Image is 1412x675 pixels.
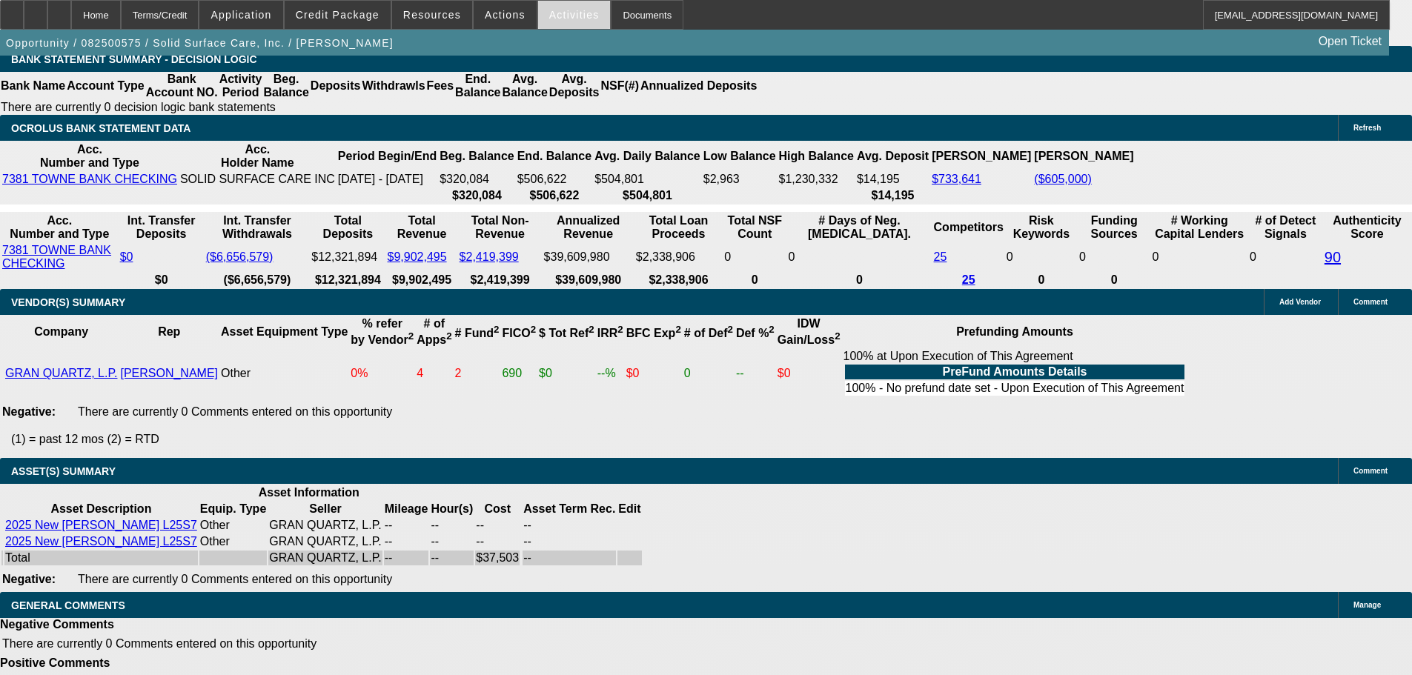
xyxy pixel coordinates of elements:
a: $0 [120,250,133,263]
td: 0 [1249,243,1322,271]
th: $0 [119,273,204,287]
b: Mileage [385,502,428,515]
b: Prefunding Amounts [956,325,1073,338]
th: Avg. Deposit [856,142,929,170]
span: OCROLUS BANK STATEMENT DATA [11,122,190,134]
th: Account Type [66,72,145,100]
th: Beg. Balance [439,142,514,170]
th: Competitors [933,213,1004,242]
td: GRAN QUARTZ, L.P. [268,518,382,533]
span: 0 [1152,250,1159,263]
th: Annualized Deposits [640,72,758,100]
span: VENDOR(S) SUMMARY [11,296,125,308]
th: $504,801 [594,188,701,203]
span: There are currently 0 Comments entered on this opportunity [78,405,392,418]
th: Beg. Balance [262,72,309,100]
span: Activities [549,9,600,21]
th: Risk Keywords [1006,213,1077,242]
th: # Days of Neg. [MEDICAL_DATA]. [787,213,931,242]
th: $2,419,399 [459,273,542,287]
th: Edit [617,502,641,516]
th: Acc. Holder Name [179,142,336,170]
span: Refresh [1353,124,1381,132]
th: Bank Account NO. [145,72,219,100]
b: IRR [597,327,623,339]
td: GRAN QUARTZ, L.P. [268,534,382,549]
a: 2025 New [PERSON_NAME] L25S7 [5,535,197,548]
b: Hour(s) [431,502,473,515]
td: -- [384,534,429,549]
td: Other [199,534,267,549]
th: [PERSON_NAME] [931,142,1032,170]
th: Int. Transfer Withdrawals [205,213,310,242]
span: There are currently 0 Comments entered on this opportunity [78,573,392,585]
td: -- [523,551,616,565]
span: There are currently 0 Comments entered on this opportunity [2,637,316,650]
td: -- [523,534,616,549]
th: Annualized Revenue [543,213,634,242]
button: Resources [392,1,472,29]
a: 25 [934,250,947,263]
b: # of Apps [417,317,451,346]
span: Comment [1353,467,1388,475]
td: 100% - No prefund date set - Upon Execution of This Agreement [845,381,1185,396]
div: $39,609,980 [544,250,633,264]
th: Deposits [310,72,362,100]
sup: 2 [727,324,732,335]
td: -- [735,349,775,398]
th: Total Non-Revenue [459,213,542,242]
th: $12,321,894 [311,273,385,287]
a: ($6,656,579) [206,250,274,263]
td: $2,338,906 [635,243,722,271]
td: -- [430,551,474,565]
button: Activities [538,1,611,29]
td: 0 [787,243,931,271]
th: Fees [426,72,454,100]
td: --% [597,349,624,398]
td: 2 [454,349,500,398]
th: # of Detect Signals [1249,213,1322,242]
th: High Balance [778,142,855,170]
td: 0 [723,243,786,271]
td: -- [523,518,616,533]
button: Credit Package [285,1,391,29]
th: Asset Term Recommendation [523,502,616,516]
th: Sum of the Total NSF Count and Total Overdraft Fee Count from Ocrolus [723,213,786,242]
th: Equip. Type [199,502,267,516]
span: Manage [1353,601,1381,609]
th: 0 [723,273,786,287]
a: ($605,000) [1034,173,1091,185]
b: % refer by Vendor [351,317,414,346]
b: # Fund [455,327,500,339]
th: 0 [1078,273,1150,287]
a: 7381 TOWNE BANK CHECKING [2,244,111,270]
b: PreFund Amounts Details [943,365,1087,378]
span: ASSET(S) SUMMARY [11,465,116,477]
b: Asset Equipment Type [221,325,348,338]
th: # Working Capital Lenders [1151,213,1247,242]
td: -- [430,534,474,549]
td: 0 [683,349,734,398]
th: Low Balance [703,142,777,170]
b: Rep [158,325,180,338]
td: -- [430,518,474,533]
b: Asset Information [259,486,359,499]
th: Total Revenue [387,213,457,242]
b: IDW Gain/Loss [778,317,841,346]
button: Application [199,1,282,29]
th: $9,902,495 [387,273,457,287]
th: 0 [1006,273,1077,287]
td: $320,084 [439,172,514,187]
td: [DATE] - [DATE] [337,172,437,187]
td: 4 [416,349,452,398]
a: $2,419,399 [460,250,519,263]
th: Period Begin/End [337,142,437,170]
th: ($6,656,579) [205,273,310,287]
sup: 2 [617,324,623,335]
th: [PERSON_NAME] [1033,142,1134,170]
th: 0 [787,273,931,287]
span: Credit Package [296,9,379,21]
div: Total [5,551,197,565]
th: Total Loan Proceeds [635,213,722,242]
b: BFC Exp [626,327,681,339]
